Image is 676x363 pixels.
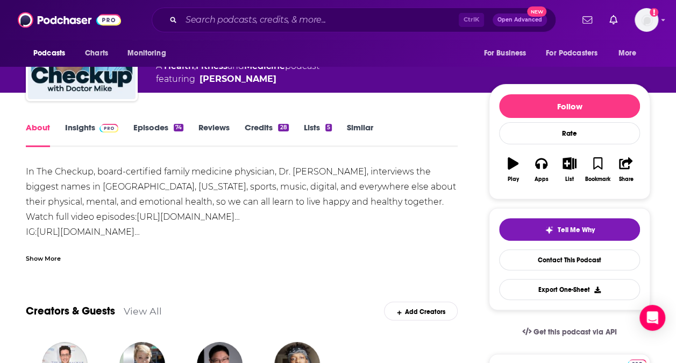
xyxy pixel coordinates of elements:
a: Charts [78,43,115,64]
a: Get this podcast via API [514,319,625,345]
span: , [194,61,196,71]
button: Share [612,150,640,189]
a: Contact This Podcast [499,249,640,270]
div: Search podcasts, credits, & more... [152,8,556,32]
span: Tell Me Why [558,226,595,234]
button: Follow [499,94,640,118]
span: Open Advanced [497,17,542,23]
span: featuring [156,73,319,86]
img: Podchaser Pro [99,124,118,132]
span: For Business [483,46,526,61]
div: 28 [278,124,288,131]
a: Show notifications dropdown [605,11,622,29]
div: List [565,176,574,183]
div: Play [508,176,519,183]
div: Bookmark [585,176,610,183]
span: Logged in as Morgan16 [635,8,658,32]
div: Rate [499,122,640,144]
span: New [527,6,546,17]
a: Show notifications dropdown [578,11,596,29]
button: Export One-Sheet [499,279,640,300]
button: List [556,150,584,189]
a: About [26,122,50,147]
a: Similar [347,122,373,147]
svg: Add a profile image [650,8,658,17]
img: tell me why sparkle [545,226,553,234]
a: View All [124,305,162,317]
button: tell me why sparkleTell Me Why [499,218,640,241]
a: Medicine [244,61,285,71]
a: Episodes74 [133,122,183,147]
div: A podcast [156,60,319,86]
span: For Podcasters [546,46,597,61]
a: [URL][DOMAIN_NAME]… [37,227,140,237]
span: and [227,61,244,71]
span: Monitoring [127,46,166,61]
div: 5 [325,124,332,131]
div: Apps [535,176,549,183]
div: Add Creators [384,302,458,320]
div: 74 [174,124,183,131]
span: Ctrl K [459,13,484,27]
a: Health [164,61,194,71]
a: Creators & Guests [26,304,115,318]
button: open menu [476,43,539,64]
a: Credits28 [245,122,288,147]
button: open menu [120,43,180,64]
a: Fitness [196,61,227,71]
button: open menu [26,43,79,64]
span: Charts [85,46,108,61]
button: Show profile menu [635,8,658,32]
div: Open Intercom Messenger [639,305,665,331]
a: InsightsPodchaser Pro [65,122,118,147]
button: Bookmark [584,150,611,189]
img: User Profile [635,8,658,32]
button: Apps [527,150,555,189]
span: Get this podcast via API [533,327,617,337]
img: Podchaser - Follow, Share and Rate Podcasts [18,10,121,30]
button: open menu [539,43,613,64]
button: Open AdvancedNew [493,13,547,26]
a: [URL][DOMAIN_NAME]… [137,212,240,222]
input: Search podcasts, credits, & more... [181,11,459,29]
button: open menu [611,43,650,64]
a: Reviews [198,122,230,147]
span: Podcasts [33,46,65,61]
button: Play [499,150,527,189]
a: Dr. Mikhail Varshavski [200,73,276,86]
a: Lists5 [304,122,332,147]
span: More [618,46,637,61]
div: Share [618,176,633,183]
